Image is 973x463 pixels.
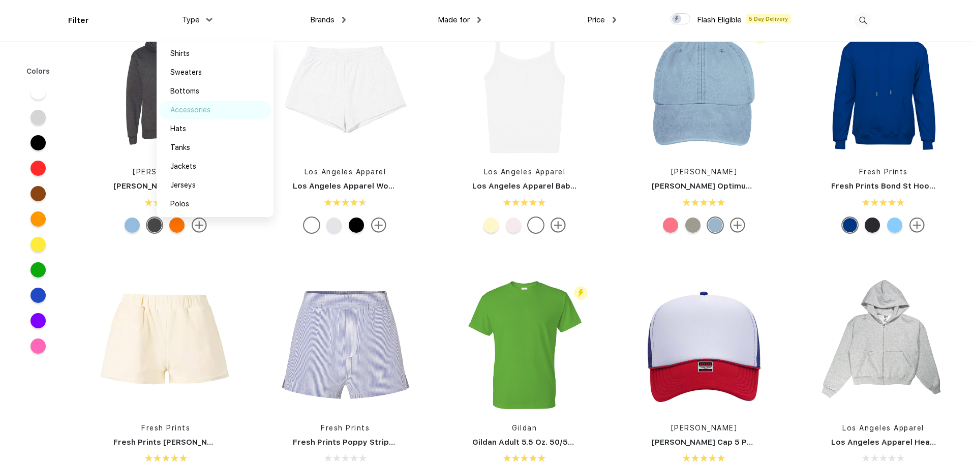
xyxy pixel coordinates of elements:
img: dropdown.png [613,17,616,23]
div: Light Blue [125,218,140,233]
span: Price [587,15,605,24]
div: Hot Pink [663,218,678,233]
a: Fresh Prints [321,424,370,432]
a: Los Angeles Apparel Women's Shorts [293,181,440,191]
img: more.svg [192,218,207,233]
a: Los Angeles Apparel [305,168,386,176]
span: Brands [310,15,335,24]
a: Fresh Prints Bond St Hoodie [831,181,941,191]
div: Baby Blue [708,218,723,233]
img: func=resize&h=266 [457,21,592,157]
img: dropdown.png [477,17,481,23]
div: Light Blue [887,218,902,233]
a: [PERSON_NAME] [671,424,738,432]
img: func=resize&h=266 [98,277,233,413]
div: Baby Yellow [483,218,499,233]
span: Made for [438,15,470,24]
a: Gildan Adult 5.5 Oz. 50/50 T-Shirt [472,438,602,447]
a: Los Angeles Apparel [484,168,566,176]
div: Jackets [170,161,196,172]
div: Ash [326,218,342,233]
div: Smokey [865,218,880,233]
img: func=resize&h=266 [816,21,951,157]
span: Flash Eligible [697,15,742,24]
a: [PERSON_NAME] [671,168,738,176]
a: [PERSON_NAME] Unisex 7.8 Oz. Ecosmart 50/50 Pullover Hooded Sweatshirt [113,181,408,191]
a: [PERSON_NAME] Optimum Pigment Dyed-Cap [652,181,829,191]
div: Black [349,218,364,233]
img: func=resize&h=266 [278,277,413,413]
a: Fresh Prints [859,168,908,176]
div: Tanks [170,142,190,153]
span: Type [182,15,200,24]
a: Fresh Prints [PERSON_NAME] [113,438,227,447]
img: more.svg [551,218,566,233]
img: more.svg [371,218,386,233]
div: Hats [170,124,186,134]
img: flash_active_toggle.svg [574,286,588,300]
img: func=resize&h=266 [636,21,772,157]
div: Polos [170,199,189,209]
a: Los Angeles Apparel Baby Rib Spaghetti Tank [472,181,650,191]
a: [PERSON_NAME] [133,168,199,176]
a: Fresh Prints [141,424,190,432]
a: Gildan [512,424,537,432]
img: dropdown.png [206,18,212,21]
div: Safety Orange [169,218,185,233]
a: Fresh Prints Poppy Striped Shorts [293,438,428,447]
img: func=resize&h=266 [98,21,233,157]
div: Sweaters [170,67,202,78]
img: dropdown.png [342,17,346,23]
img: more.svg [730,218,745,233]
div: Accessories [170,105,210,115]
div: Bottoms [170,86,199,97]
a: [PERSON_NAME] Cap 5 Panel Mid Profile Mesh Back Trucker Hat [652,438,899,447]
img: func=resize&h=266 [636,277,772,413]
img: func=resize&h=266 [278,21,413,157]
img: desktop_search.svg [855,12,871,29]
img: more.svg [909,218,925,233]
div: Shirts [170,48,190,59]
div: Filter [68,15,89,26]
div: Jerseys [170,180,196,191]
div: Light Pink [506,218,521,233]
img: func=resize&h=266 [816,277,951,413]
img: func=resize&h=266 [457,277,592,413]
a: Los Angeles Apparel [842,424,924,432]
div: White [528,218,543,233]
div: Royal Blue mto [842,218,858,233]
div: White [304,218,319,233]
div: Colors [19,66,58,77]
div: Charcoal Heather [147,218,162,233]
div: Stone [685,218,701,233]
